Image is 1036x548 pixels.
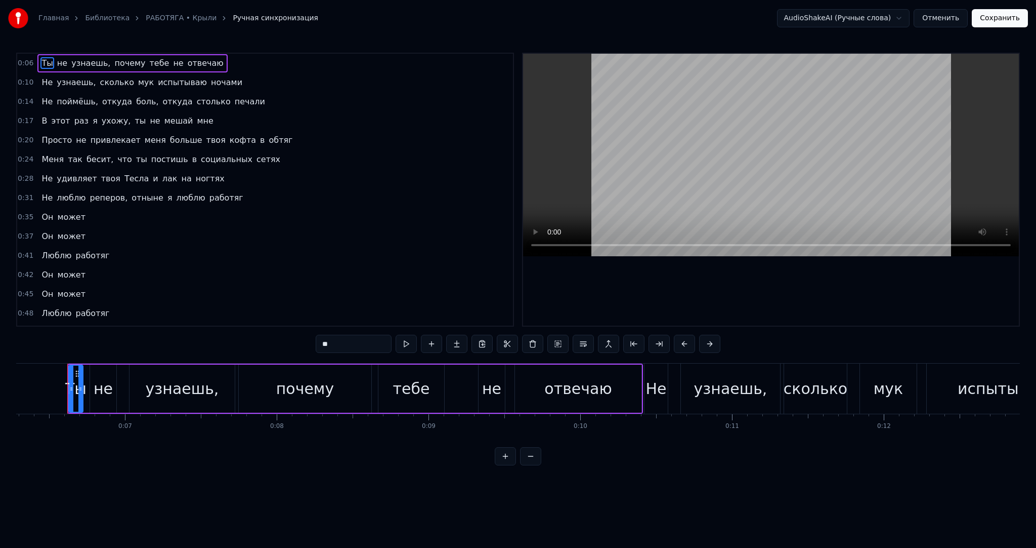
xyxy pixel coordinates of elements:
[725,422,739,430] div: 0:11
[152,173,159,184] span: и
[18,212,33,222] span: 0:35
[482,377,501,400] div: не
[544,377,612,400] div: отвечаю
[100,173,121,184] span: твоя
[123,173,150,184] span: Тесла
[18,154,33,165] span: 0:24
[40,57,54,69] span: Ты
[18,77,33,88] span: 0:10
[208,192,244,204] span: работяг
[422,422,436,430] div: 0:09
[187,57,225,69] span: отвечаю
[233,13,318,23] span: Ручная синхронизация
[99,76,135,88] span: сколько
[50,115,71,127] span: этот
[40,192,54,204] span: Не
[157,76,208,88] span: испытываю
[135,96,159,107] span: боль,
[874,377,903,400] div: мук
[784,377,847,400] div: сколько
[75,307,111,319] span: работяг
[255,153,281,165] span: сетях
[8,8,28,28] img: youka
[268,134,293,146] span: обтяг
[38,13,69,23] a: Главная
[18,174,33,184] span: 0:28
[56,76,97,88] span: узнаешь,
[205,134,227,146] span: твоя
[18,308,33,319] span: 0:48
[18,251,33,261] span: 0:41
[149,115,161,127] span: не
[162,96,194,107] span: откуда
[65,377,87,400] div: Ты
[40,288,54,300] span: Он
[75,134,87,146] span: не
[574,422,587,430] div: 0:10
[229,134,257,146] span: кофта
[116,153,133,165] span: что
[56,173,98,184] span: удивляет
[259,134,266,146] span: в
[18,58,33,68] span: 0:06
[89,192,129,204] span: реперов,
[144,134,167,146] span: меня
[56,96,99,107] span: поймёшь,
[196,115,214,127] span: мне
[18,270,33,280] span: 0:42
[70,57,111,69] span: узнаешь,
[85,13,129,23] a: Библиотека
[40,211,54,223] span: Он
[914,9,968,27] button: Отменить
[276,377,334,400] div: почему
[67,153,83,165] span: так
[40,115,48,127] span: В
[101,115,132,127] span: ухожу,
[134,115,147,127] span: ты
[57,269,87,281] span: может
[137,76,155,88] span: мук
[150,153,189,165] span: постишь
[57,230,87,242] span: может
[85,153,114,165] span: бесит,
[131,192,164,204] span: отныне
[210,76,243,88] span: ночами
[169,134,203,146] span: больше
[195,173,226,184] span: ногтях
[972,9,1028,27] button: Сохранить
[234,96,266,107] span: печали
[149,57,170,69] span: тебе
[200,153,253,165] span: социальных
[92,115,99,127] span: я
[113,57,146,69] span: почему
[40,153,65,165] span: Меня
[40,250,72,261] span: Люблю
[172,57,184,69] span: не
[73,115,90,127] span: раз
[40,269,54,281] span: Он
[18,193,33,203] span: 0:31
[135,153,148,165] span: ты
[196,96,232,107] span: столько
[166,192,174,204] span: я
[18,97,33,107] span: 0:14
[393,377,430,400] div: тебе
[645,377,666,400] div: Не
[191,153,198,165] span: в
[877,422,891,430] div: 0:12
[176,192,206,204] span: люблю
[18,116,33,126] span: 0:17
[40,96,54,107] span: Не
[57,211,87,223] span: может
[18,289,33,299] span: 0:45
[40,134,73,146] span: Просто
[90,134,142,146] span: привлекает
[101,96,133,107] span: откуда
[146,13,217,23] a: РАБОТЯГА • Крыли
[38,13,318,23] nav: breadcrumb
[56,192,87,204] span: люблю
[75,250,111,261] span: работяг
[40,230,54,242] span: Он
[270,422,284,430] div: 0:08
[94,377,113,400] div: не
